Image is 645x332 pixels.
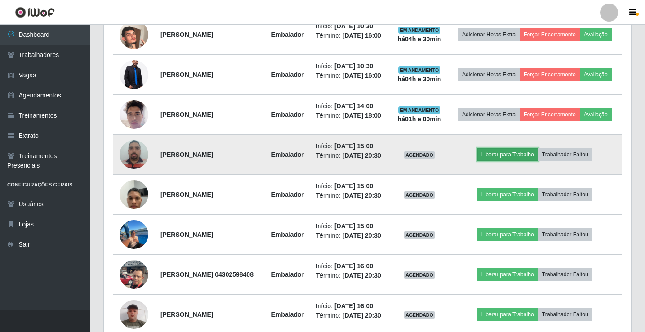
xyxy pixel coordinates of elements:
[404,271,435,279] span: AGENDADO
[580,28,612,41] button: Avaliação
[477,308,538,321] button: Liberar para Trabalho
[316,71,386,80] li: Término:
[316,231,386,240] li: Término:
[271,31,304,38] strong: Embalador
[316,142,386,151] li: Início:
[160,151,213,158] strong: [PERSON_NAME]
[271,111,304,118] strong: Embalador
[334,302,373,310] time: [DATE] 16:00
[398,75,441,83] strong: há 04 h e 30 min
[458,28,520,41] button: Adicionar Horas Extra
[334,62,373,70] time: [DATE] 10:30
[120,9,148,60] img: 1726002463138.jpeg
[334,22,373,30] time: [DATE] 10:30
[271,191,304,198] strong: Embalador
[520,68,580,81] button: Forçar Encerramento
[271,71,304,78] strong: Embalador
[520,108,580,121] button: Forçar Encerramento
[160,111,213,118] strong: [PERSON_NAME]
[343,312,381,319] time: [DATE] 20:30
[120,214,148,255] img: 1754884192985.jpeg
[334,222,373,230] time: [DATE] 15:00
[538,188,592,201] button: Trabalhador Faltou
[520,28,580,41] button: Forçar Encerramento
[316,311,386,320] li: Término:
[316,31,386,40] li: Término:
[334,262,373,270] time: [DATE] 16:00
[316,22,386,31] li: Início:
[477,148,538,161] button: Liberar para Trabalho
[398,35,441,43] strong: há 04 h e 30 min
[343,192,381,199] time: [DATE] 20:30
[538,148,592,161] button: Trabalhador Faltou
[160,191,213,198] strong: [PERSON_NAME]
[316,221,386,231] li: Início:
[580,108,612,121] button: Avaliação
[398,27,441,34] span: EM ANDAMENTO
[316,271,386,280] li: Término:
[334,182,373,190] time: [DATE] 15:00
[316,181,386,191] li: Início:
[334,142,373,150] time: [DATE] 15:00
[316,261,386,271] li: Início:
[538,228,592,241] button: Trabalhador Faltou
[316,151,386,160] li: Término:
[477,188,538,201] button: Liberar para Trabalho
[120,95,148,133] img: 1725546046209.jpeg
[404,231,435,239] span: AGENDADO
[316,62,386,71] li: Início:
[160,31,213,38] strong: [PERSON_NAME]
[316,102,386,111] li: Início:
[334,102,373,110] time: [DATE] 14:00
[271,151,304,158] strong: Embalador
[343,152,381,159] time: [DATE] 20:30
[120,175,148,213] img: 1736201934549.jpeg
[404,151,435,159] span: AGENDADO
[271,271,304,278] strong: Embalador
[404,191,435,199] span: AGENDADO
[160,271,254,278] strong: [PERSON_NAME] 04302598408
[458,108,520,121] button: Adicionar Horas Extra
[343,232,381,239] time: [DATE] 20:30
[398,66,441,74] span: EM ANDAMENTO
[398,106,441,114] span: EM ANDAMENTO
[343,272,381,279] time: [DATE] 20:30
[538,308,592,321] button: Trabalhador Faltou
[120,53,148,96] img: 1755093056531.jpeg
[316,111,386,120] li: Término:
[271,311,304,318] strong: Embalador
[15,7,55,18] img: CoreUI Logo
[160,71,213,78] strong: [PERSON_NAME]
[120,255,148,293] img: 1710346365517.jpeg
[398,115,441,123] strong: há 01 h e 00 min
[160,231,213,238] strong: [PERSON_NAME]
[477,268,538,281] button: Liberar para Trabalho
[343,72,381,79] time: [DATE] 16:00
[316,301,386,311] li: Início:
[343,32,381,39] time: [DATE] 16:00
[458,68,520,81] button: Adicionar Horas Extra
[160,311,213,318] strong: [PERSON_NAME]
[404,311,435,319] span: AGENDADO
[477,228,538,241] button: Liberar para Trabalho
[316,191,386,200] li: Término:
[343,112,381,119] time: [DATE] 18:00
[580,68,612,81] button: Avaliação
[120,135,148,173] img: 1686264689334.jpeg
[271,231,304,238] strong: Embalador
[538,268,592,281] button: Trabalhador Faltou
